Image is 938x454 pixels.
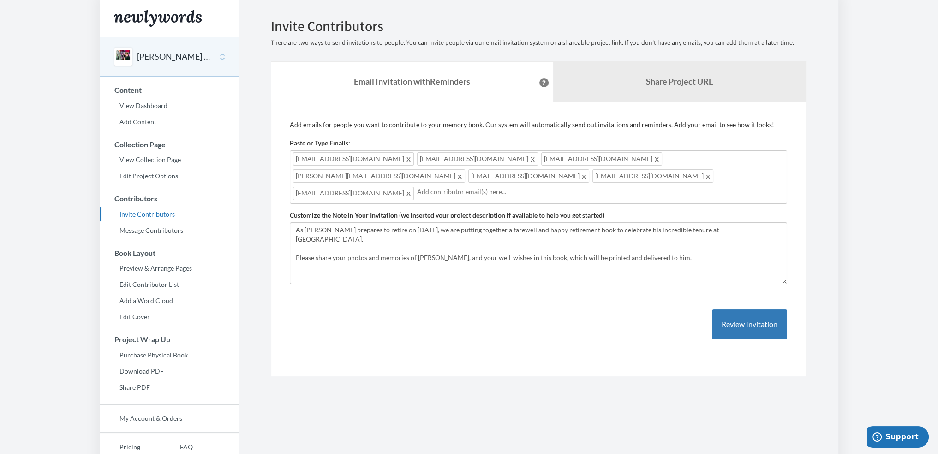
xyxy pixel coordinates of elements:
a: Preview & Arrange Pages [100,261,239,275]
h3: Collection Page [101,140,239,149]
h2: Invite Contributors [271,18,806,34]
a: View Collection Page [100,153,239,167]
iframe: Opens a widget where you can chat to one of our agents [867,426,929,449]
img: Newlywords logo [114,10,202,27]
span: [EMAIL_ADDRESS][DOMAIN_NAME] [541,152,662,166]
a: Edit Project Options [100,169,239,183]
span: [EMAIL_ADDRESS][DOMAIN_NAME] [293,187,414,200]
input: Add contributor email(s) here... [417,187,784,197]
span: [EMAIL_ADDRESS][DOMAIN_NAME] [468,169,589,183]
strong: Email Invitation with Reminders [354,76,470,86]
p: Add emails for people you want to contribute to your memory book. Our system will automatically s... [290,120,787,129]
label: Paste or Type Emails: [290,139,350,148]
a: Add Content [100,115,239,129]
a: View Dashboard [100,99,239,113]
a: FAQ [161,440,193,454]
textarea: As [PERSON_NAME] prepares to retire on [DATE], we are putting together a farewell and happy retir... [290,222,787,284]
label: Customize the Note in Your Invitation (we inserted your project description if available to help ... [290,211,604,220]
a: Invite Contributors [100,207,239,221]
p: There are two ways to send invitations to people. You can invite people via our email invitation ... [271,38,806,48]
span: [EMAIL_ADDRESS][DOMAIN_NAME] [592,169,713,183]
h3: Content [101,86,239,94]
a: Edit Cover [100,310,239,324]
span: [EMAIL_ADDRESS][DOMAIN_NAME] [293,152,414,166]
span: [EMAIL_ADDRESS][DOMAIN_NAME] [417,152,538,166]
button: Review Invitation [712,309,787,339]
a: Download PDF [100,364,239,378]
a: Edit Contributor List [100,278,239,291]
h3: Contributors [101,194,239,203]
a: Pricing [100,440,161,454]
a: Message Contributors [100,224,239,237]
a: My Account & Orders [100,412,239,425]
a: Add a Word Cloud [100,294,239,308]
b: Share Project URL [646,76,713,86]
button: [PERSON_NAME]'s Retirement [137,51,212,63]
span: [PERSON_NAME][EMAIL_ADDRESS][DOMAIN_NAME] [293,169,465,183]
a: Purchase Physical Book [100,348,239,362]
a: Share PDF [100,381,239,394]
h3: Book Layout [101,249,239,257]
h3: Project Wrap Up [101,335,239,344]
